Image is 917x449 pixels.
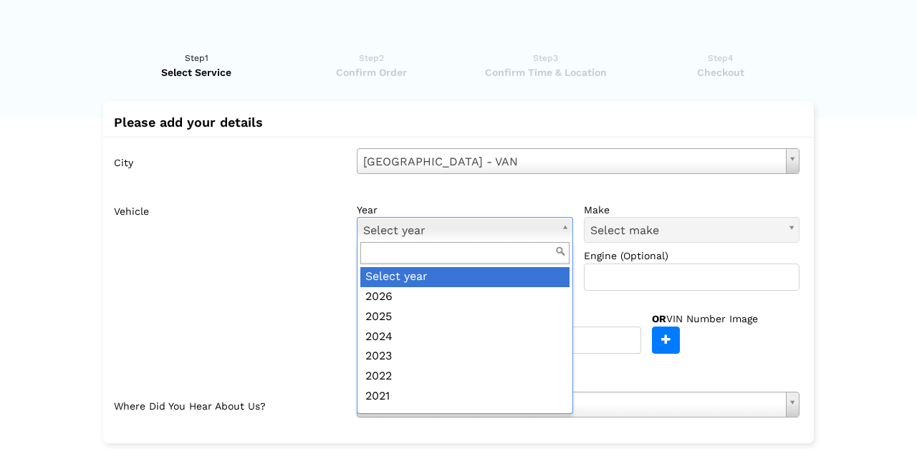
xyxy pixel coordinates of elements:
div: 2023 [360,347,570,367]
div: 2021 [360,387,570,407]
div: 2025 [360,307,570,327]
div: Select year [360,267,570,287]
div: 2026 [360,287,570,307]
div: 2020 [360,407,570,427]
div: 2024 [360,327,570,347]
div: 2022 [360,367,570,387]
